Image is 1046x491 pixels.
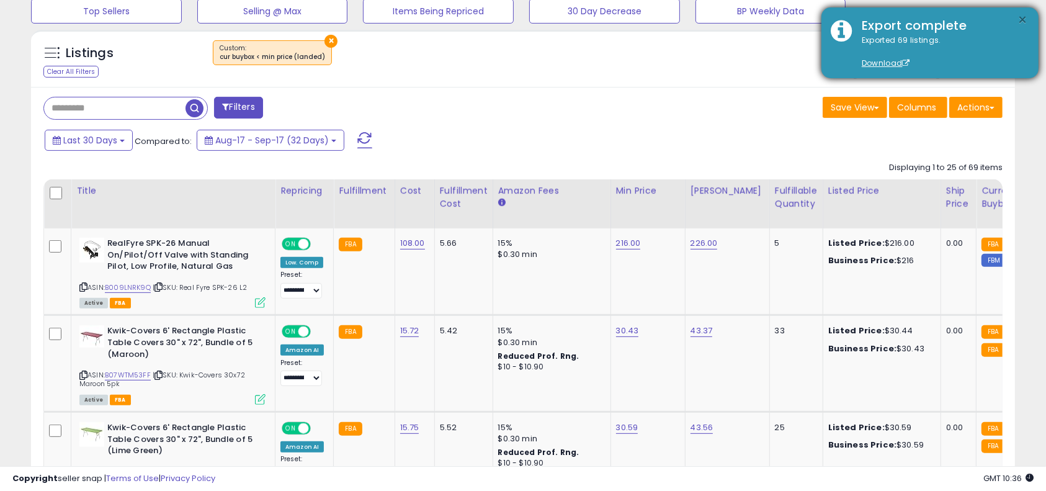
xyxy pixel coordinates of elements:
div: Amazon Fees [498,184,606,197]
small: FBA [981,343,1004,357]
div: $30.43 [828,343,931,354]
span: ON [283,423,298,434]
span: All listings currently available for purchase on Amazon [79,395,108,405]
div: $216.00 [828,238,931,249]
b: Business Price: [828,255,896,266]
div: Preset: [280,359,324,387]
span: | SKU: Kwik-Covers 30x72 Maroon 5pk [79,370,245,389]
div: Cost [400,184,429,197]
div: seller snap | | [12,473,215,485]
div: Low. Comp [280,257,323,268]
span: OFF [309,327,329,337]
div: Amazon AI [280,345,324,356]
div: Min Price [616,184,680,197]
b: Kwik-Covers 6' Rectangle Plastic Table Covers 30" x 72", Bundle of 5 (Lime Green) [107,422,258,460]
div: 25 [775,422,813,433]
span: FBA [110,395,131,405]
div: Repricing [280,184,328,197]
a: 43.56 [691,421,713,434]
span: 2025-09-18 10:36 GMT [983,472,1034,484]
div: 5.66 [440,238,483,249]
b: Kwik-Covers 6' Rectangle Plastic Table Covers 30" x 72", Bundle of 5 (Maroon) [107,325,258,363]
div: Title [76,184,270,197]
a: 30.43 [616,325,639,337]
div: 0.00 [946,422,967,433]
div: 5.42 [440,325,483,336]
small: FBM [981,254,1006,267]
div: $0.30 min [498,337,601,348]
b: Business Price: [828,439,896,451]
button: Aug-17 - Sep-17 (32 Days) [197,130,344,151]
a: 30.59 [616,421,638,434]
div: $0.30 min [498,249,601,260]
button: × [324,35,337,48]
b: Listed Price: [828,325,885,336]
small: FBA [981,325,1004,339]
a: B009LNRK9Q [105,282,151,293]
b: RealFyre SPK-26 Manual On/Pilot/Off Valve with Standing Pilot, Low Profile, Natural Gas [107,238,258,276]
b: Listed Price: [828,237,885,249]
a: B07WTM53FF [105,370,151,381]
span: ON [283,327,298,337]
div: $0.30 min [498,433,601,444]
img: 41uN6A5g9aL._SL40_.jpg [79,238,104,263]
span: Aug-17 - Sep-17 (32 Days) [215,134,329,146]
span: OFF [309,423,329,434]
div: Fulfillable Quantity [775,184,818,210]
div: Preset: [280,271,324,299]
button: × [1018,12,1028,28]
div: Preset: [280,455,324,483]
span: FBA [110,298,131,309]
a: Terms of Use [106,472,159,484]
button: Last 30 Days [45,130,133,151]
div: $30.59 [828,439,931,451]
span: ON [283,239,298,250]
small: FBA [981,238,1004,251]
div: Amazon AI [280,441,324,453]
div: Current Buybox Price [981,184,1045,210]
b: Reduced Prof. Rng. [498,447,579,457]
div: $30.44 [828,325,931,336]
span: All listings currently available for purchase on Amazon [79,298,108,309]
img: 3123yE5IS8L._SL40_.jpg [79,325,104,348]
img: 21XuZ6khAsL._SL40_.jpg [79,422,104,447]
div: ASIN: [79,238,266,307]
div: 5 [775,238,813,249]
div: Clear All Filters [43,66,99,78]
button: Save View [823,97,887,118]
span: Compared to: [135,135,192,147]
small: FBA [981,439,1004,453]
button: Columns [889,97,947,118]
a: 43.37 [691,325,713,337]
div: Fulfillment [339,184,389,197]
b: Reduced Prof. Rng. [498,351,579,361]
div: 0.00 [946,325,967,336]
div: [PERSON_NAME] [691,184,764,197]
small: FBA [339,238,362,251]
div: Listed Price [828,184,936,197]
a: 15.72 [400,325,419,337]
div: Displaying 1 to 25 of 69 items [889,162,1003,174]
small: Amazon Fees. [498,197,506,209]
div: $30.59 [828,422,931,433]
div: 15% [498,238,601,249]
small: FBA [981,422,1004,436]
div: Ship Price [946,184,971,210]
h5: Listings [66,45,114,62]
a: Download [862,58,910,68]
small: FBA [339,422,362,436]
small: FBA [339,325,362,339]
div: 15% [498,422,601,433]
div: cur buybox < min price (landed) [220,53,325,61]
div: Fulfillment Cost [440,184,488,210]
a: 15.75 [400,421,419,434]
div: ASIN: [79,325,266,403]
span: Columns [897,101,936,114]
button: Actions [949,97,1003,118]
span: Custom: [220,43,325,62]
div: 33 [775,325,813,336]
div: 0.00 [946,238,967,249]
span: Last 30 Days [63,134,117,146]
button: Filters [214,97,262,119]
div: Export complete [852,17,1029,35]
